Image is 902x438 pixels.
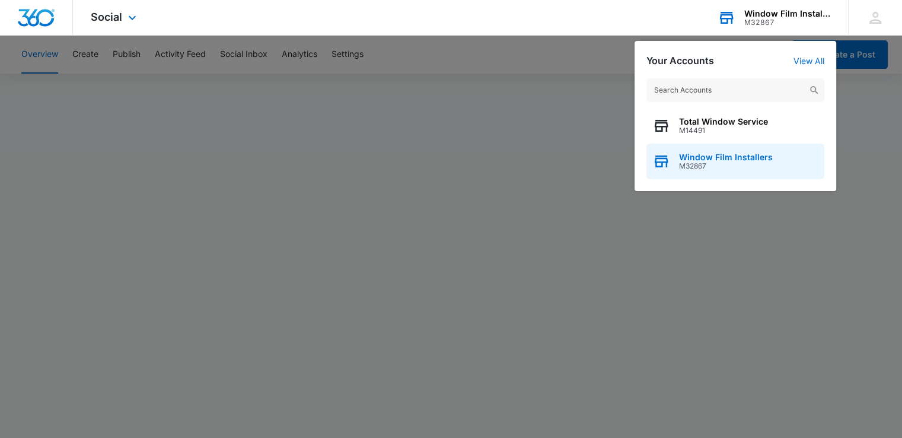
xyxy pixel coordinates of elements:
a: View All [793,56,824,66]
span: Window Film Installers [679,153,773,162]
h2: Your Accounts [646,55,714,66]
span: Social [91,11,122,23]
span: Total Window Service [679,117,768,126]
div: account id [744,18,831,27]
button: Total Window ServiceM14491 [646,108,824,144]
span: M14491 [679,126,768,135]
button: Window Film InstallersM32867 [646,144,824,179]
span: M32867 [679,162,773,170]
input: Search Accounts [646,78,824,102]
div: account name [744,9,831,18]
